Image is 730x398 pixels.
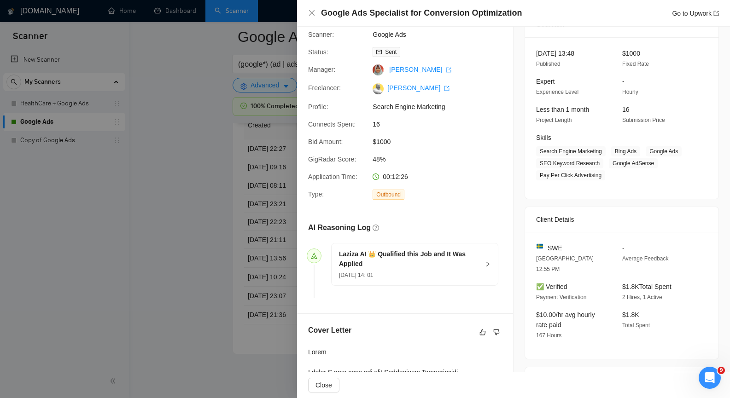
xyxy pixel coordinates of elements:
span: 9 [718,367,725,374]
span: 16 [373,119,511,129]
span: Type: [308,190,324,198]
h4: Google Ads Specialist for Conversion Optimization [321,7,522,19]
a: Go to Upworkexport [672,10,719,17]
span: Payment Verification [536,294,586,300]
a: [PERSON_NAME] export [389,66,451,73]
h5: Cover Letter [308,325,351,336]
span: Search Engine Marketing [373,102,511,112]
span: dislike [493,329,500,336]
div: Job Description [536,367,707,392]
span: close [308,9,315,17]
span: ✅ Verified [536,283,567,290]
span: Pay Per Click Advertising [536,170,605,180]
span: - [622,244,625,252]
span: $1000 [622,50,640,57]
span: Profile: [308,103,328,110]
span: Status: [308,48,328,56]
iframe: Intercom live chat [699,367,721,389]
span: Fixed Rate [622,61,649,67]
span: SWE [548,243,562,253]
span: question-circle [373,225,379,231]
button: Close [308,378,339,392]
h5: AI Reasoning Log [308,222,371,233]
span: Published [536,61,561,67]
span: 167 Hours [536,332,561,339]
span: right [485,261,491,267]
div: Client Details [536,207,707,232]
span: clock-circle [373,173,379,180]
span: export [446,67,451,73]
span: Bid Amount: [308,138,343,145]
img: c1Jve4-8bI5f_gV8xTrQ4cdU2j0fYWBdk4ZuCBspGHH7KOCFYdG_I0DBs1_jCYNAP0 [373,83,384,94]
span: like [479,329,486,336]
span: mail [376,49,382,55]
span: Submission Price [622,117,665,123]
span: Total Spent [622,322,650,329]
span: [DATE] 13:48 [536,50,574,57]
span: Project Length [536,117,572,123]
button: Close [308,9,315,17]
span: [DATE] 14: 01 [339,272,373,278]
span: $1.8K [622,311,639,318]
button: dislike [491,327,502,338]
span: 48% [373,154,511,164]
span: $10.00/hr avg hourly rate paid [536,311,595,329]
span: GigRadar Score: [308,156,356,163]
img: 🇸🇪 [537,243,543,249]
span: export [713,11,719,16]
span: Expert [536,78,555,85]
span: send [311,253,317,259]
span: Freelancer: [308,84,341,92]
span: Less than 1 month [536,106,589,113]
span: Connects Spent: [308,121,356,128]
span: 16 [622,106,630,113]
span: Bing Ads [611,146,640,156]
span: Outbound [373,190,404,200]
span: Skills [536,134,551,141]
span: Google Ads [373,29,511,40]
span: Google Ads [646,146,682,156]
span: Google AdSense [609,158,658,168]
span: SEO Keyword Research [536,158,603,168]
span: 2 Hires, 1 Active [622,294,662,300]
a: [PERSON_NAME] export [387,84,450,92]
span: Scanner: [308,31,334,38]
span: Application Time: [308,173,357,180]
span: Average Feedback [622,255,669,262]
span: Search Engine Marketing [536,146,606,156]
h5: Laziza AI 👑 Qualified this Job and It Was Applied [339,249,479,269]
span: Manager: [308,66,335,73]
span: $1000 [373,137,511,147]
span: - [622,78,625,85]
span: $1.8K Total Spent [622,283,672,290]
span: export [444,86,450,91]
span: Hourly [622,89,638,95]
button: like [477,327,488,338]
span: 00:12:26 [383,173,408,180]
span: Close [315,380,332,390]
span: Sent [385,49,397,55]
span: [GEOGRAPHIC_DATA] 12:55 PM [536,255,594,272]
span: Experience Level [536,89,578,95]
